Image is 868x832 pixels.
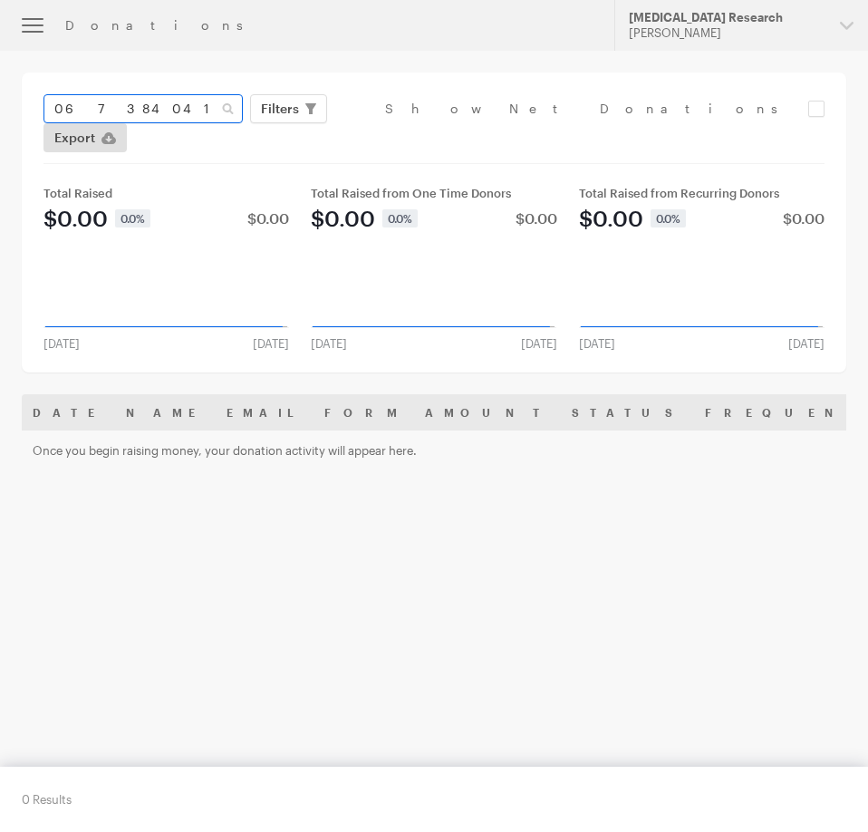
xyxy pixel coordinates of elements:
[382,209,418,227] div: 0.0%
[311,186,556,200] div: Total Raised from One Time Donors
[510,336,568,351] div: [DATE]
[242,336,300,351] div: [DATE]
[43,186,289,200] div: Total Raised
[313,394,414,431] th: Form
[22,785,72,814] div: 0 Results
[43,94,243,123] input: Search Name & Email
[311,208,375,229] div: $0.00
[516,211,557,226] div: $0.00
[777,336,835,351] div: [DATE]
[579,208,643,229] div: $0.00
[22,394,115,431] th: Date
[250,94,327,123] button: Filters
[43,123,127,152] a: Export
[300,336,358,351] div: [DATE]
[261,98,299,120] span: Filters
[216,394,313,431] th: Email
[561,394,694,431] th: Status
[247,211,289,226] div: $0.00
[629,10,825,25] div: [MEDICAL_DATA] Research
[115,209,150,227] div: 0.0%
[651,209,686,227] div: 0.0%
[115,394,216,431] th: Name
[579,186,825,200] div: Total Raised from Recurring Donors
[33,336,91,351] div: [DATE]
[43,208,108,229] div: $0.00
[54,127,95,149] span: Export
[568,336,626,351] div: [DATE]
[414,394,561,431] th: Amount
[629,25,825,41] div: [PERSON_NAME]
[783,211,825,226] div: $0.00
